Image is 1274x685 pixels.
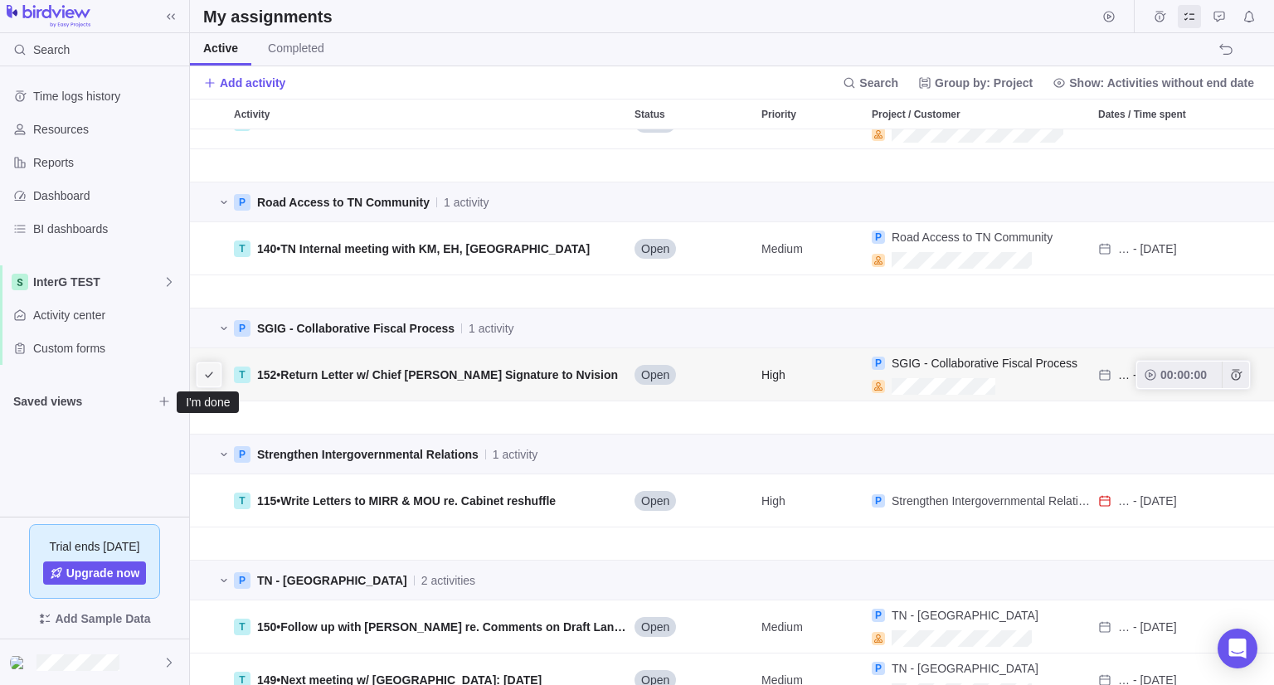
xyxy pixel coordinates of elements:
div: Priority [755,600,865,653]
span: Road Access to TN Community [892,231,1053,244]
span: Priority [761,106,796,123]
span: Search [836,71,905,95]
div: Activity [227,100,628,129]
span: • [257,240,590,257]
span: InterG TEST [33,274,163,290]
span: I'm done [197,363,221,386]
div: P [234,446,250,463]
div: Status [628,222,755,275]
div: I'm done [186,396,230,409]
div: High [755,474,865,527]
span: Return Letter w/ Chief Anne Signature to Nvision [280,368,618,381]
div: Activity [227,275,628,308]
div: Priority [755,348,865,401]
span: Open [641,619,669,635]
span: Show: Activities without end date [1046,71,1261,95]
span: Open [641,240,669,257]
div: Project / Customer [865,474,1092,527]
span: 00:00:00 [1137,362,1222,388]
span: TN Internal meeting with KM, EH, RS [280,242,590,255]
div: T [234,493,250,509]
div: P [234,572,250,589]
span: Reports [33,154,182,171]
a: Road Access to TN Community [892,229,1053,245]
span: Medium [761,619,803,635]
span: Resources [33,121,182,138]
span: Add time entry [1223,362,1249,388]
a: Time logs [1148,12,1171,26]
div: Priority [755,527,865,561]
a: Strengthen Intergovernmental Relations [257,446,479,463]
span: SGIG - Collaborative Fiscal Process [892,357,1077,370]
div: P [872,494,885,508]
a: Active [190,33,251,66]
div: Medium [755,600,865,653]
span: 1 activity [493,446,537,463]
span: Status [635,106,665,123]
div: T [234,619,250,635]
span: High [761,493,785,509]
div: Priority [755,222,865,275]
div: Activity [227,149,628,182]
div: P [872,662,885,675]
div: Priority [755,401,865,435]
span: • [257,493,556,509]
span: Strengthen Intergovernmental Relations [257,448,479,461]
div: Activity [227,474,628,527]
span: … - Aug 26 [1118,367,1177,383]
span: SGIG - Collaborative Fiscal Process [257,322,455,335]
span: TN - Old Toquaht Bay Campground [257,574,407,587]
span: Saved views [13,393,153,410]
span: Follow up with Brent re. Comments on Draft Lands Transfer [280,620,677,634]
span: Strengthen Intergovernmental Relations [892,494,1097,508]
span: 1 activity [469,320,513,337]
span: Project / Customer [872,106,960,123]
div: T [234,240,250,257]
span: 00:00:00 [1160,365,1207,385]
div: Status [628,100,755,129]
div: Status [628,474,755,527]
div: Sophie Gonthier [10,653,30,673]
span: Search [859,75,898,91]
div: Priority [755,275,865,308]
div: Status [628,275,755,308]
div: Status [628,600,755,653]
a: Upgrade now [43,561,147,585]
span: Group by: Project [912,71,1039,95]
span: Notifications [1238,5,1261,28]
a: Completed [255,33,338,66]
span: Time logs [1148,5,1171,28]
div: grid [190,129,1274,685]
a: TN - [GEOGRAPHIC_DATA] [257,572,407,589]
div: Activity [227,401,628,435]
span: • [257,367,618,383]
a: TN - [GEOGRAPHIC_DATA] [892,660,1038,677]
div: Activity [227,600,628,653]
div: P [872,357,885,370]
span: Add Sample Data [55,609,150,629]
span: Add Sample Data [13,605,176,632]
span: Trial ends [DATE] [50,538,140,555]
span: The action will be undone: setting 'I'm done' for task assignment [1214,38,1238,61]
div: Project / Customer [865,600,1092,653]
span: … - Sep 8 [1118,619,1177,635]
span: Completed [268,40,324,56]
div: Project / Customer [865,527,1092,561]
span: … - Sep 5 [1118,240,1177,257]
div: P [234,194,250,211]
div: Project / Customer [865,401,1092,435]
span: Search [33,41,70,58]
h2: My assignments [203,5,333,28]
div: Status [628,348,755,401]
div: High [755,348,865,401]
span: 150 [257,620,276,634]
span: Dashboard [33,187,182,204]
span: TN - Old Toquaht Bay Campground [892,609,1038,622]
span: High [761,367,785,383]
div: Project / Customer [865,348,1092,401]
span: Dates / Time spent [1098,106,1186,123]
span: Start timer [1097,5,1121,28]
img: Show [10,656,30,669]
span: Add activity [220,75,285,91]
